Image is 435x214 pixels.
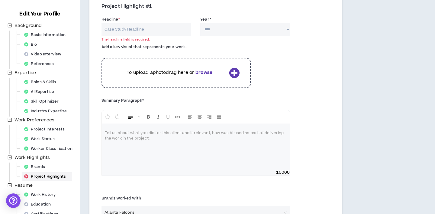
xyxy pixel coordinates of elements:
[14,182,33,189] span: Resume
[103,111,112,122] button: Undo
[17,10,63,18] h3: Edit Your Profile
[22,40,43,49] div: Bio
[14,117,54,123] span: Work Preferences
[8,71,12,75] span: minus-square
[14,154,50,161] span: Work Highlights
[6,193,21,208] div: Open Intercom Messenger
[22,135,61,143] div: Work Status
[113,69,227,76] p: To upload a photo drag here or
[22,190,62,199] div: Work History
[205,111,214,122] button: Right Align
[22,97,65,106] div: Skill Optimizer
[22,200,57,209] div: Education
[13,154,51,161] span: Work Highlights
[101,15,120,24] label: Headline
[101,196,141,201] span: Brands Worked With
[276,170,290,176] span: 10000
[8,23,12,28] span: minus-square
[22,78,62,86] div: Roles & Skills
[163,111,172,122] button: Format Underline
[22,172,72,181] div: Project Highlights
[22,144,79,153] div: Worker Classification
[8,183,12,187] span: minus-square
[13,117,56,124] span: Work Preferences
[113,111,122,122] button: Redo
[13,69,37,77] span: Expertise
[14,70,36,76] span: Expertise
[22,163,51,171] div: Brands
[101,55,251,91] div: To upload aphotodrag here orbrowse
[144,111,153,122] button: Format Bold
[154,111,163,122] button: Format Italics
[22,50,67,58] div: Video Interview
[101,42,186,52] label: Add a key visual that represents your work.
[14,22,42,29] span: Background
[101,3,334,10] h3: Project Highlight #1
[214,111,224,122] button: Justify Align
[22,31,72,39] div: Basic Information
[195,111,204,122] button: Center Align
[101,37,192,42] div: The headline field is required.
[13,182,34,189] span: Resume
[13,22,43,29] span: Background
[195,69,212,76] b: browse
[22,60,60,68] div: References
[101,23,192,36] input: Case Study Headline
[200,15,211,24] label: Year
[8,155,12,160] span: minus-square
[8,118,12,122] span: minus-square
[185,111,195,122] button: Left Align
[22,107,73,115] div: Industry Expertise
[173,111,182,122] button: Insert Link
[101,96,144,105] label: Summary Paragraph
[22,87,60,96] div: AI Expertise
[22,125,71,133] div: Project Interests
